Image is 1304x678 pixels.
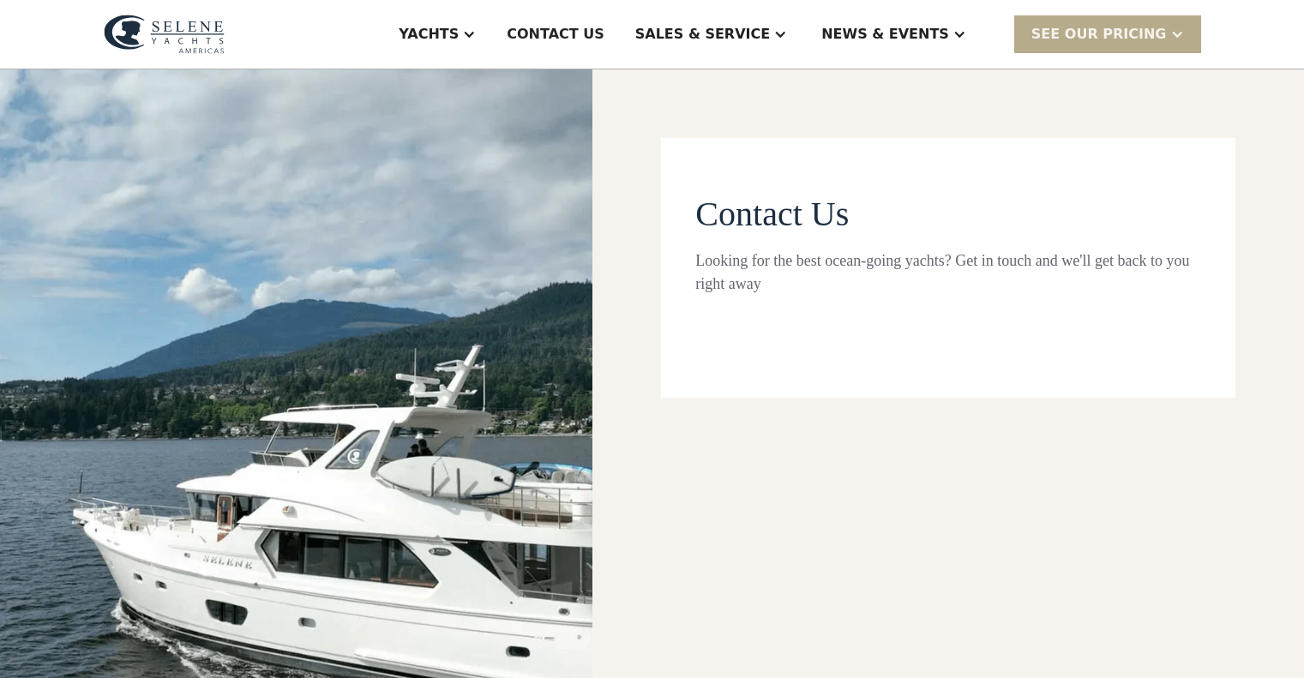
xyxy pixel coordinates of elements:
[1014,15,1201,52] div: SEE Our Pricing
[399,24,459,45] div: Yachts
[695,195,849,233] span: Contact Us
[695,193,1201,330] form: Contact page From
[1031,24,1167,45] div: SEE Our Pricing
[635,24,770,45] div: Sales & Service
[104,15,225,54] img: logo
[821,24,949,45] div: News & EVENTS
[695,249,1201,296] div: Looking for the best ocean-going yachts? Get in touch and we'll get back to you right away
[507,24,604,45] div: Contact US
